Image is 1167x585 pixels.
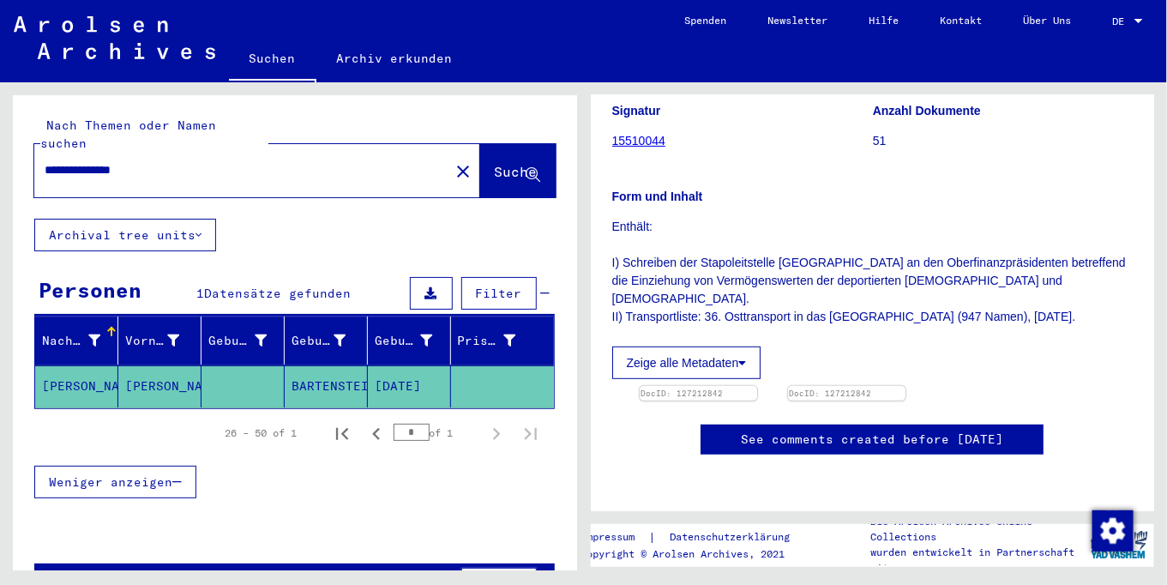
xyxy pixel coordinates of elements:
[612,190,703,203] b: Form und Inhalt
[368,365,451,407] mat-cell: [DATE]
[229,38,316,82] a: Suchen
[1112,15,1131,27] span: DE
[479,416,514,450] button: Next page
[208,332,267,350] div: Geburtsname
[480,144,556,197] button: Suche
[446,154,480,188] button: Clear
[14,16,215,59] img: Arolsen_neg.svg
[789,389,871,398] a: DocID: 127212842
[394,425,479,441] div: of 1
[368,317,451,365] mat-header-cell: Geburtsdatum
[375,332,433,350] div: Geburtsdatum
[580,528,810,546] div: |
[580,546,810,562] p: Copyright © Arolsen Archives, 2021
[741,431,1003,449] a: See comments created before [DATE]
[204,286,351,301] span: Datensätze gefunden
[1087,523,1152,566] img: yv_logo.png
[612,347,761,379] button: Zeige alle Metadaten
[42,327,122,354] div: Nachname
[873,104,981,118] b: Anzahl Dokumente
[285,365,368,407] mat-cell: BARTENSTEIN
[125,327,201,354] div: Vorname
[292,332,346,350] div: Geburt‏
[49,474,172,490] span: Weniger anzeigen
[35,317,118,365] mat-header-cell: Nachname
[316,38,473,79] a: Archiv erkunden
[495,163,538,180] span: Suche
[40,118,216,151] mat-label: Nach Themen oder Namen suchen
[292,327,367,354] div: Geburt‏
[202,317,285,365] mat-header-cell: Geburtsname
[612,134,665,148] a: 15510044
[196,286,204,301] span: 1
[656,528,810,546] a: Datenschutzerklärung
[118,365,202,407] mat-cell: [PERSON_NAME]
[612,218,1134,326] p: Enthält: I) Schreiben der Stapoleitstelle [GEOGRAPHIC_DATA] an den Oberfinanzpräsidenten betreffe...
[580,528,648,546] a: Impressum
[42,332,100,350] div: Nachname
[208,327,288,354] div: Geburtsname
[641,389,723,398] a: DocID: 127212842
[453,161,473,182] mat-icon: close
[34,219,216,251] button: Archival tree units
[612,104,661,118] b: Signatur
[34,466,196,498] button: Weniger anzeigen
[451,317,554,365] mat-header-cell: Prisoner #
[359,416,394,450] button: Previous page
[461,277,537,310] button: Filter
[514,416,548,450] button: Last page
[325,416,359,450] button: First page
[39,274,141,305] div: Personen
[476,286,522,301] span: Filter
[1092,510,1134,552] img: Zustimmung ändern
[375,327,454,354] div: Geburtsdatum
[870,545,1083,576] p: wurden entwickelt in Partnerschaft mit
[1092,510,1133,551] div: Zustimmung ändern
[285,317,368,365] mat-header-cell: Geburt‏
[125,332,179,350] div: Vorname
[118,317,202,365] mat-header-cell: Vorname
[873,132,1133,150] p: 51
[458,332,516,350] div: Prisoner #
[458,327,538,354] div: Prisoner #
[226,425,298,441] div: 26 – 50 of 1
[870,514,1083,545] p: Die Arolsen Archives Online-Collections
[35,365,118,407] mat-cell: [PERSON_NAME]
